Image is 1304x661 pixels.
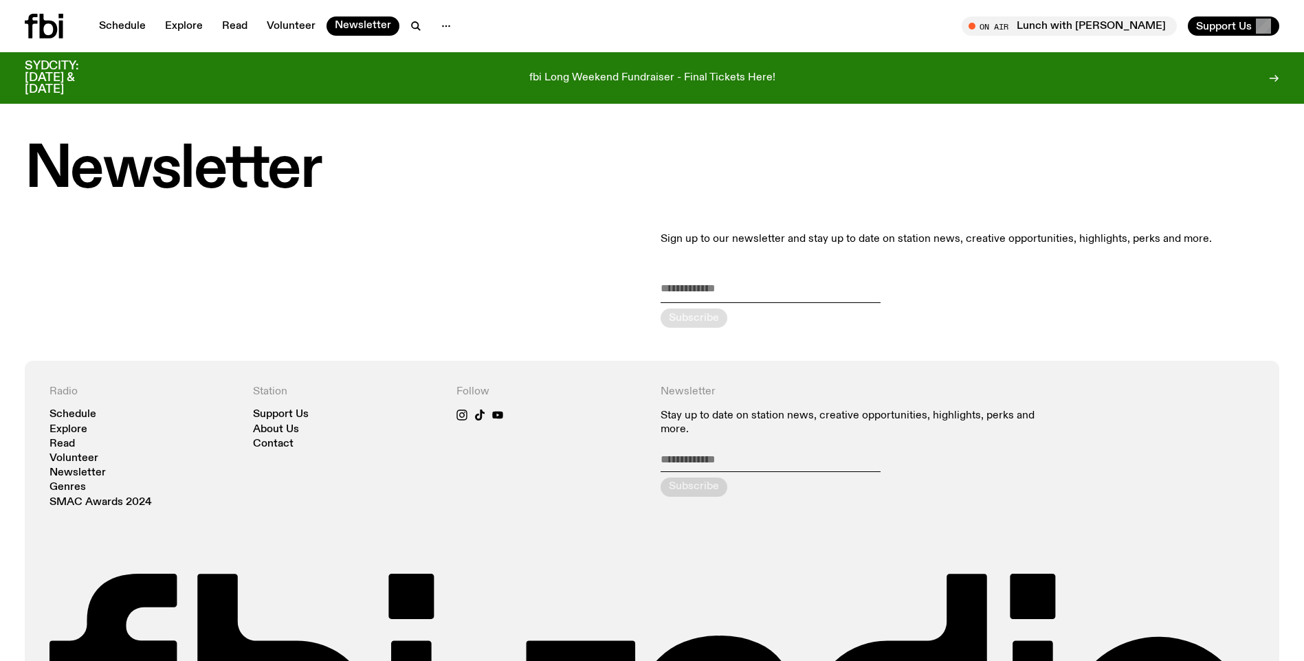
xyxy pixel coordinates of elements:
[327,16,399,36] a: Newsletter
[661,231,1280,247] p: Sign up to our newsletter and stay up to date on station news, creative opportunities, highlights...
[529,72,775,85] p: fbi Long Weekend Fundraiser - Final Tickets Here!
[49,468,106,478] a: Newsletter
[49,385,236,399] h4: Radio
[49,453,98,464] a: Volunteer
[661,309,727,328] button: Subscribe
[661,410,1051,436] p: Stay up to date on station news, creative opportunities, highlights, perks and more.
[25,60,113,96] h3: SYDCITY: [DATE] & [DATE]
[157,16,211,36] a: Explore
[962,16,1177,36] button: On AirLunch with [PERSON_NAME]
[49,482,86,493] a: Genres
[253,439,294,449] a: Contact
[1196,20,1252,32] span: Support Us
[253,410,309,420] a: Support Us
[661,478,727,497] button: Subscribe
[25,142,1279,198] h1: Newsletter
[253,425,299,435] a: About Us
[49,425,87,435] a: Explore
[214,16,256,36] a: Read
[1188,16,1279,36] button: Support Us
[253,385,440,399] h4: Station
[661,385,1051,399] h4: Newsletter
[49,497,152,508] a: SMAC Awards 2024
[258,16,324,36] a: Volunteer
[49,439,75,449] a: Read
[49,410,96,420] a: Schedule
[456,385,643,399] h4: Follow
[91,16,154,36] a: Schedule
